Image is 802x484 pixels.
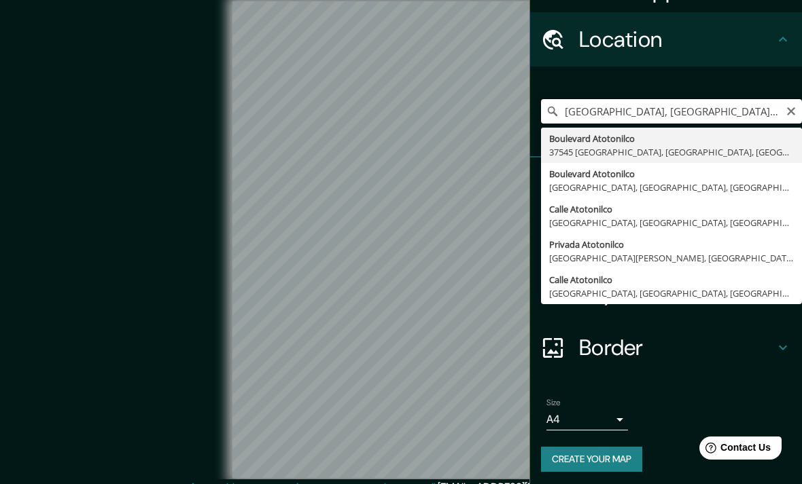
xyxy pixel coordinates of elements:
h4: Layout [579,280,775,307]
h4: Location [579,26,775,53]
div: Location [530,12,802,67]
div: 37545 [GEOGRAPHIC_DATA], [GEOGRAPHIC_DATA], [GEOGRAPHIC_DATA] [549,145,794,159]
div: Privada Atotonilco [549,238,794,251]
div: [GEOGRAPHIC_DATA], [GEOGRAPHIC_DATA], [GEOGRAPHIC_DATA] [549,216,794,229]
label: Size [546,397,561,409]
canvas: Map [232,1,570,478]
button: Clear [786,104,797,117]
div: [GEOGRAPHIC_DATA], [GEOGRAPHIC_DATA], [GEOGRAPHIC_DATA] [549,181,794,194]
div: Calle Atotonilco [549,202,794,216]
div: Border [530,320,802,375]
h4: Border [579,334,775,361]
input: Pick your city or area [541,99,802,124]
button: Create your map [541,447,642,472]
div: Boulevard Atotonilco [549,167,794,181]
div: [GEOGRAPHIC_DATA], [GEOGRAPHIC_DATA], [GEOGRAPHIC_DATA] [549,286,794,300]
div: Style [530,212,802,266]
div: A4 [546,409,628,430]
div: Pins [530,157,802,212]
div: Layout [530,266,802,320]
div: Boulevard Atotonilco [549,132,794,145]
div: Calle Atotonilco [549,273,794,286]
iframe: Help widget launcher [681,431,787,469]
div: [GEOGRAPHIC_DATA][PERSON_NAME], [GEOGRAPHIC_DATA], [GEOGRAPHIC_DATA] [549,251,794,265]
